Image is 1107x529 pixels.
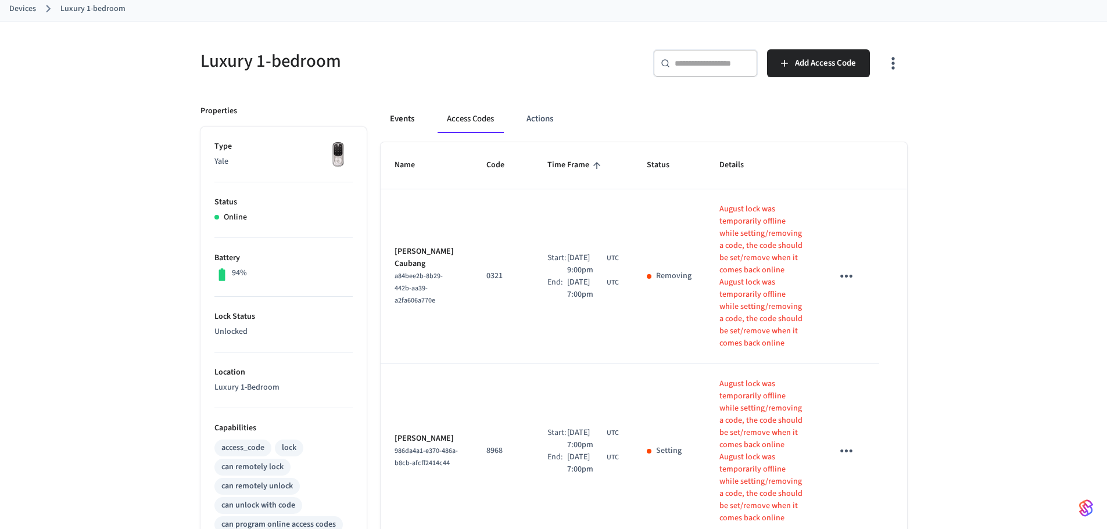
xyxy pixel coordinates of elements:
[214,366,353,379] p: Location
[567,427,604,451] span: [DATE] 7:00pm
[200,49,547,73] h5: Luxury 1-bedroom
[9,3,36,15] a: Devices
[232,267,247,279] p: 94%
[647,156,685,174] span: Status
[214,326,353,338] p: Unlocked
[381,105,907,133] div: ant example
[719,156,759,174] span: Details
[567,427,619,451] div: UCT
[547,252,567,276] div: Start:
[282,442,296,454] div: lock
[221,442,264,454] div: access_code
[656,270,692,282] p: Removing
[547,451,567,476] div: End:
[224,211,247,224] p: Online
[547,156,604,174] span: Time Frame
[324,141,353,170] img: Yale Assure Touchscreen Wifi Smart Lock, Satin Nickel, Front
[607,253,619,264] span: UTC
[395,271,443,305] span: a84bee2b-8b29-442b-aa39-a2fa606a770e
[60,3,126,15] a: Luxury 1-bedroom
[395,433,459,445] p: [PERSON_NAME]
[517,105,563,133] button: Actions
[607,278,619,288] span: UTC
[795,56,856,71] span: Add Access Code
[486,445,520,457] p: 8968
[200,105,237,117] p: Properties
[1079,499,1093,517] img: SeamLogoGradient.69752ec5.svg
[567,252,619,276] div: UCT
[719,276,805,350] p: August lock was temporarily offline while setting/removing a code, the code should be set/remove ...
[567,252,604,276] span: [DATE] 9:00pm
[486,156,520,174] span: Code
[719,203,805,276] p: August lock was temporarily offline while setting/removing a code, the code should be set/remove ...
[221,480,293,492] div: can remotely unlock
[214,252,353,264] p: Battery
[214,422,353,434] p: Capabilities
[656,445,682,457] p: Setting
[381,105,424,133] button: Events
[221,499,295,512] div: can unlock with code
[547,427,567,451] div: Start:
[547,276,567,301] div: End:
[767,49,870,77] button: Add Access Code
[486,270,520,282] p: 0321
[214,311,353,323] p: Lock Status
[719,378,805,451] p: August lock was temporarily offline while setting/removing a code, the code should be set/remove ...
[395,446,458,468] span: 986da4a1-e370-486a-b8cb-afcff2414c44
[567,276,604,301] span: [DATE] 7:00pm
[607,452,619,463] span: UTC
[214,141,353,153] p: Type
[395,246,459,270] p: [PERSON_NAME] Caubang
[607,428,619,438] span: UTC
[221,461,284,473] div: can remotely lock
[438,105,503,133] button: Access Codes
[567,276,619,301] div: UCT
[214,382,353,394] p: Luxury 1-Bedroom
[719,451,805,524] p: August lock was temporarily offline while setting/removing a code, the code should be set/remove ...
[214,156,353,168] p: Yale
[395,156,430,174] span: Name
[567,451,604,476] span: [DATE] 7:00pm
[214,196,353,208] p: Status
[567,451,619,476] div: UCT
